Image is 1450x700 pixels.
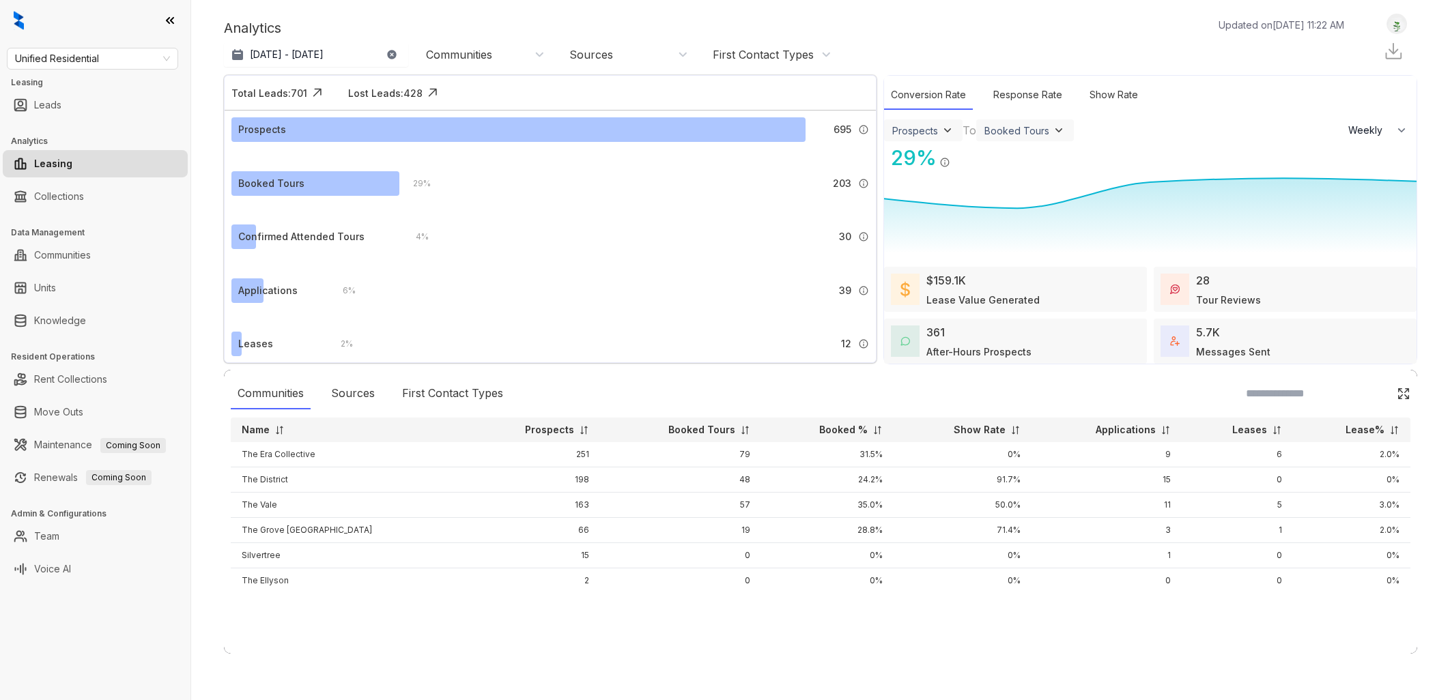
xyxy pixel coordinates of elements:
[1032,568,1182,594] td: 0
[86,470,152,485] span: Coming Soon
[894,442,1032,467] td: 0%
[238,336,273,351] div: Leases
[238,229,365,244] div: Confirmed Attended Tours
[467,543,600,568] td: 15
[395,378,510,409] div: First Contact Types
[467,518,600,543] td: 66
[11,508,190,520] h3: Admin & Configurations
[224,18,281,38] p: Analytics
[926,293,1040,307] div: Lease Value Generated
[402,229,429,244] div: 4 %
[926,324,945,340] div: 361
[858,124,869,135] img: Info
[3,431,188,458] li: Maintenance
[34,523,59,550] a: Team
[600,518,761,543] td: 19
[1389,425,1399,435] img: sorting
[884,143,937,173] div: 29 %
[224,42,408,67] button: [DATE] - [DATE]
[1182,543,1293,568] td: 0
[1232,423,1267,437] p: Leases
[34,274,56,302] a: Units
[941,123,954,137] img: ViewFilterArrow
[1170,336,1180,346] img: TotalFum
[834,122,851,137] span: 695
[1293,568,1410,594] td: 0%
[238,283,298,298] div: Applications
[3,91,188,119] li: Leads
[872,425,883,435] img: sorting
[900,336,910,347] img: AfterHoursConversations
[1032,442,1182,467] td: 9
[858,231,869,242] img: Info
[761,543,894,568] td: 0%
[3,464,188,491] li: Renewals
[600,568,761,594] td: 0
[600,543,761,568] td: 0
[1293,543,1410,568] td: 0%
[3,274,188,302] li: Units
[819,423,868,437] p: Booked %
[250,48,324,61] p: [DATE] - [DATE]
[1196,324,1220,340] div: 5.7K
[231,493,467,518] td: The Vale
[15,48,170,69] span: Unified Residential
[231,467,467,493] td: The District
[858,285,869,296] img: Info
[1340,118,1417,143] button: Weekly
[34,555,71,583] a: Voice AI
[1383,41,1404,61] img: Download
[467,493,600,518] td: 163
[11,76,190,89] h3: Leasing
[1182,568,1293,594] td: 0
[34,366,107,393] a: Rent Collections
[3,366,188,393] li: Rent Collections
[3,242,188,269] li: Communities
[231,378,311,409] div: Communities
[892,125,938,136] div: Prospects
[1032,467,1182,493] td: 15
[761,467,894,493] td: 24.2%
[467,568,600,594] td: 2
[926,345,1032,359] div: After-Hours Prospects
[984,125,1049,136] div: Booked Tours
[1182,518,1293,543] td: 1
[1170,285,1180,294] img: TourReviews
[839,229,851,244] span: 30
[950,145,971,165] img: Click Icon
[579,425,589,435] img: sorting
[467,442,600,467] td: 251
[1368,388,1380,399] img: SearchIcon
[963,122,976,138] div: To
[11,351,190,363] h3: Resident Operations
[423,83,443,103] img: Click Icon
[327,336,353,351] div: 2 %
[1293,518,1410,543] td: 2.0%
[34,464,152,491] a: RenewalsComing Soon
[231,518,467,543] td: The Grove [GEOGRAPHIC_DATA]
[740,425,750,435] img: sorting
[841,336,851,351] span: 12
[884,81,973,110] div: Conversion Rate
[11,227,190,239] h3: Data Management
[34,91,61,119] a: Leads
[1052,123,1066,137] img: ViewFilterArrow
[242,423,270,437] p: Name
[1032,543,1182,568] td: 1
[467,467,600,493] td: 198
[238,176,304,191] div: Booked Tours
[1032,493,1182,518] td: 11
[34,150,72,177] a: Leasing
[329,283,356,298] div: 6 %
[34,242,91,269] a: Communities
[231,442,467,467] td: The Era Collective
[348,86,423,100] div: Lost Leads: 428
[231,86,307,100] div: Total Leads: 701
[900,281,910,297] img: LeaseValue
[1196,293,1261,307] div: Tour Reviews
[1397,387,1410,400] img: Click Icon
[569,47,613,62] div: Sources
[761,568,894,594] td: 0%
[3,398,188,426] li: Move Outs
[600,493,761,518] td: 57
